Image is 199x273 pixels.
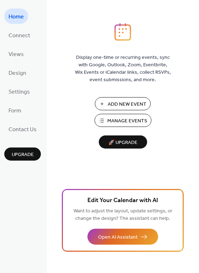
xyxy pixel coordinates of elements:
[107,117,147,125] span: Manage Events
[4,102,26,118] a: Form
[9,49,24,60] span: Views
[4,65,31,80] a: Design
[98,234,138,241] span: Open AI Assistant
[95,97,151,110] button: Add New Event
[75,54,171,84] span: Display one-time or recurring events, sync with Google, Outlook, Zoom, Eventbrite, Wix Events or ...
[87,229,158,245] button: Open AI Assistant
[103,138,143,147] span: 🚀 Upgrade
[4,121,41,136] a: Contact Us
[9,68,26,79] span: Design
[87,196,158,206] span: Edit Your Calendar with AI
[4,147,41,161] button: Upgrade
[4,9,28,24] a: Home
[74,206,172,223] span: Want to adjust the layout, update settings, or change the design? The assistant can help.
[114,23,131,41] img: logo_icon.svg
[95,114,151,127] button: Manage Events
[99,135,147,149] button: 🚀 Upgrade
[9,11,24,22] span: Home
[12,151,34,158] span: Upgrade
[9,105,21,116] span: Form
[4,46,28,61] a: Views
[4,84,34,99] a: Settings
[108,101,146,108] span: Add New Event
[4,27,34,43] a: Connect
[9,87,30,97] span: Settings
[9,30,30,41] span: Connect
[9,124,37,135] span: Contact Us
